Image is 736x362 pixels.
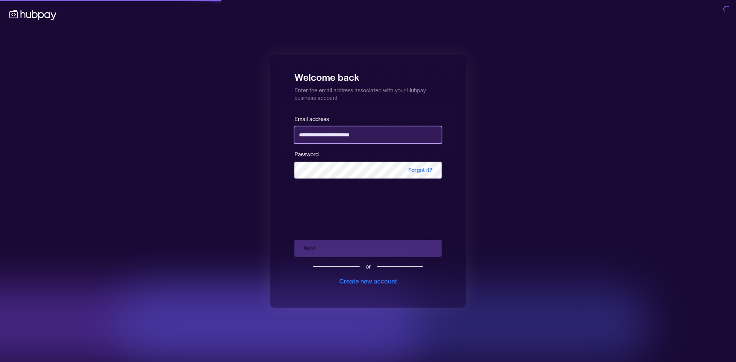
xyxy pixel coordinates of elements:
label: Email address [294,116,329,123]
label: Password [294,151,319,158]
span: Forgot it? [399,162,442,179]
p: Enter the email address associated with your Hubpay business account [294,84,442,102]
div: Create new account [339,277,397,286]
div: or [366,263,371,270]
h1: Welcome back [294,67,442,84]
